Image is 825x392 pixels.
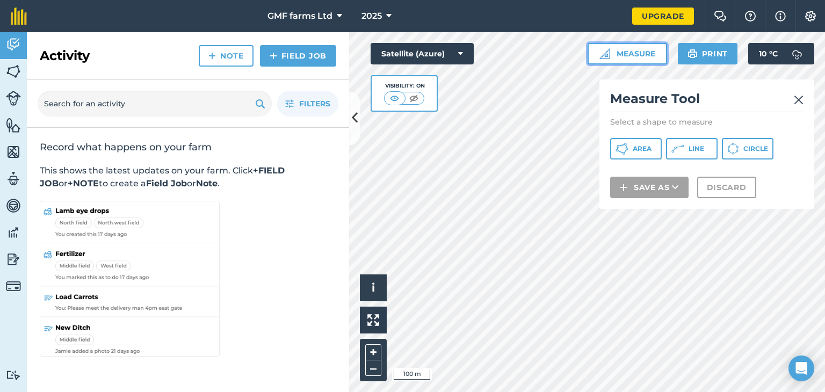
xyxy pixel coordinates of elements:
[6,224,21,241] img: svg+xml;base64,PD94bWwgdmVyc2lvbj0iMS4wIiBlbmNvZGluZz0idXRmLTgiPz4KPCEtLSBHZW5lcmF0b3I6IEFkb2JlIE...
[6,144,21,160] img: svg+xml;base64,PHN2ZyB4bWxucz0iaHR0cDovL3d3dy53My5vcmcvMjAwMC9zdmciIHdpZHRoPSI1NiIgaGVpZ2h0PSI2MC...
[620,181,627,194] img: svg+xml;base64,PHN2ZyB4bWxucz0iaHR0cDovL3d3dy53My5vcmcvMjAwMC9zdmciIHdpZHRoPSIxNCIgaGVpZ2h0PSIyNC...
[407,93,421,104] img: svg+xml;base64,PHN2ZyB4bWxucz0iaHR0cDovL3d3dy53My5vcmcvMjAwMC9zdmciIHdpZHRoPSI1MCIgaGVpZ2h0PSI0MC...
[632,8,694,25] a: Upgrade
[6,198,21,214] img: svg+xml;base64,PD94bWwgdmVyc2lvbj0iMS4wIiBlbmNvZGluZz0idXRmLTgiPz4KPCEtLSBHZW5lcmF0b3I6IEFkb2JlIE...
[267,10,332,23] span: GMF farms Ltd
[255,97,265,110] img: svg+xml;base64,PHN2ZyB4bWxucz0iaHR0cDovL3d3dy53My5vcmcvMjAwMC9zdmciIHdpZHRoPSIxOSIgaGVpZ2h0PSIyNC...
[371,43,474,64] button: Satellite (Azure)
[6,63,21,79] img: svg+xml;base64,PHN2ZyB4bWxucz0iaHR0cDovL3d3dy53My5vcmcvMjAwMC9zdmciIHdpZHRoPSI1NiIgaGVpZ2h0PSI2MC...
[759,43,778,64] span: 10 ° C
[633,144,652,153] span: Area
[360,274,387,301] button: i
[786,43,808,64] img: svg+xml;base64,PD94bWwgdmVyc2lvbj0iMS4wIiBlbmNvZGluZz0idXRmLTgiPz4KPCEtLSBHZW5lcmF0b3I6IEFkb2JlIE...
[599,48,610,59] img: Ruler icon
[6,370,21,380] img: svg+xml;base64,PD94bWwgdmVyc2lvbj0iMS4wIiBlbmNvZGluZz0idXRmLTgiPz4KPCEtLSBHZW5lcmF0b3I6IEFkb2JlIE...
[40,47,90,64] h2: Activity
[588,43,667,64] button: Measure
[38,91,272,117] input: Search for an activity
[299,98,330,110] span: Filters
[610,117,804,127] p: Select a shape to measure
[6,251,21,267] img: svg+xml;base64,PD94bWwgdmVyc2lvbj0iMS4wIiBlbmNvZGluZz0idXRmLTgiPz4KPCEtLSBHZW5lcmF0b3I6IEFkb2JlIE...
[146,178,187,188] strong: Field Job
[388,93,401,104] img: svg+xml;base64,PHN2ZyB4bWxucz0iaHR0cDovL3d3dy53My5vcmcvMjAwMC9zdmciIHdpZHRoPSI1MCIgaGVpZ2h0PSI0MC...
[361,10,382,23] span: 2025
[610,138,662,159] button: Area
[68,178,99,188] strong: +NOTE
[697,177,756,198] button: Discard
[260,45,336,67] a: Field Job
[277,91,338,117] button: Filters
[666,138,718,159] button: Line
[610,177,689,198] button: Save as
[199,45,254,67] a: Note
[40,141,336,154] h2: Record what happens on your farm
[748,43,814,64] button: 10 °C
[788,355,814,381] div: Open Intercom Messenger
[6,171,21,187] img: svg+xml;base64,PD94bWwgdmVyc2lvbj0iMS4wIiBlbmNvZGluZz0idXRmLTgiPz4KPCEtLSBHZW5lcmF0b3I6IEFkb2JlIE...
[687,47,698,60] img: svg+xml;base64,PHN2ZyB4bWxucz0iaHR0cDovL3d3dy53My5vcmcvMjAwMC9zdmciIHdpZHRoPSIxOSIgaGVpZ2h0PSIyNC...
[689,144,704,153] span: Line
[610,90,804,112] h2: Measure Tool
[6,37,21,53] img: svg+xml;base64,PD94bWwgdmVyc2lvbj0iMS4wIiBlbmNvZGluZz0idXRmLTgiPz4KPCEtLSBHZW5lcmF0b3I6IEFkb2JlIE...
[743,144,768,153] span: Circle
[208,49,216,62] img: svg+xml;base64,PHN2ZyB4bWxucz0iaHR0cDovL3d3dy53My5vcmcvMjAwMC9zdmciIHdpZHRoPSIxNCIgaGVpZ2h0PSIyNC...
[744,11,757,21] img: A question mark icon
[11,8,27,25] img: fieldmargin Logo
[270,49,277,62] img: svg+xml;base64,PHN2ZyB4bWxucz0iaHR0cDovL3d3dy53My5vcmcvMjAwMC9zdmciIHdpZHRoPSIxNCIgaGVpZ2h0PSIyNC...
[678,43,738,64] button: Print
[372,281,375,294] span: i
[365,360,381,376] button: –
[365,344,381,360] button: +
[775,10,786,23] img: svg+xml;base64,PHN2ZyB4bWxucz0iaHR0cDovL3d3dy53My5vcmcvMjAwMC9zdmciIHdpZHRoPSIxNyIgaGVpZ2h0PSIxNy...
[367,314,379,326] img: Four arrows, one pointing top left, one top right, one bottom right and the last bottom left
[384,82,425,90] div: Visibility: On
[6,117,21,133] img: svg+xml;base64,PHN2ZyB4bWxucz0iaHR0cDovL3d3dy53My5vcmcvMjAwMC9zdmciIHdpZHRoPSI1NiIgaGVpZ2h0PSI2MC...
[40,164,336,190] p: This shows the latest updates on your farm. Click or to create a or .
[6,91,21,106] img: svg+xml;base64,PD94bWwgdmVyc2lvbj0iMS4wIiBlbmNvZGluZz0idXRmLTgiPz4KPCEtLSBHZW5lcmF0b3I6IEFkb2JlIE...
[794,93,804,106] img: svg+xml;base64,PHN2ZyB4bWxucz0iaHR0cDovL3d3dy53My5vcmcvMjAwMC9zdmciIHdpZHRoPSIyMiIgaGVpZ2h0PSIzMC...
[6,279,21,294] img: svg+xml;base64,PD94bWwgdmVyc2lvbj0iMS4wIiBlbmNvZGluZz0idXRmLTgiPz4KPCEtLSBHZW5lcmF0b3I6IEFkb2JlIE...
[804,11,817,21] img: A cog icon
[722,138,773,159] button: Circle
[196,178,218,188] strong: Note
[714,11,727,21] img: Two speech bubbles overlapping with the left bubble in the forefront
